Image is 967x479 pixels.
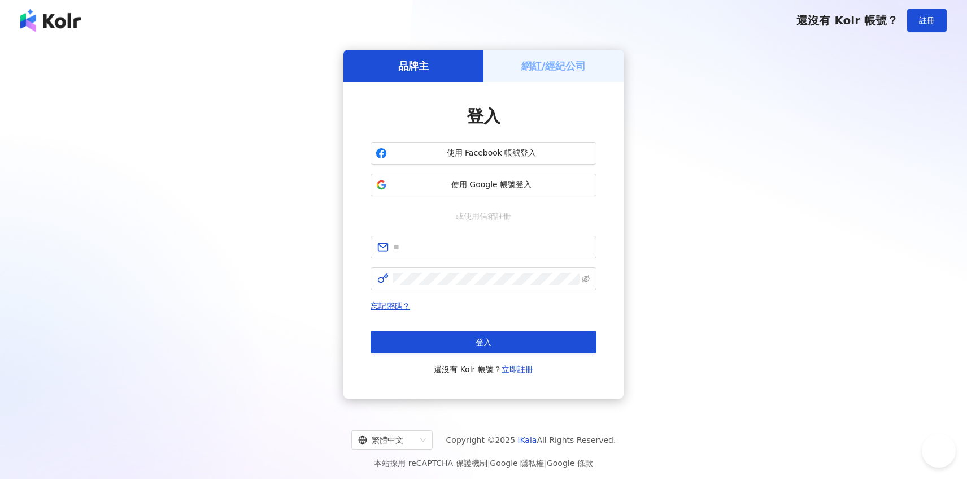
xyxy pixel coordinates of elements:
div: 繁體中文 [358,431,416,449]
span: eye-invisible [582,275,590,283]
span: 使用 Facebook 帳號登入 [391,148,591,159]
span: 使用 Google 帳號登入 [391,179,591,191]
a: Google 隱私權 [490,459,544,468]
span: Copyright © 2025 All Rights Reserved. [446,433,616,447]
h5: 品牌主 [398,59,429,73]
a: Google 條款 [547,459,593,468]
button: 註冊 [907,9,947,32]
iframe: Help Scout Beacon - Open [922,434,956,468]
span: | [487,459,490,468]
img: logo [20,9,81,32]
span: 註冊 [919,16,935,25]
a: 立即註冊 [502,365,533,374]
button: 登入 [371,331,596,353]
span: 登入 [467,106,500,126]
span: 還沒有 Kolr 帳號？ [434,363,533,376]
h5: 網紅/經紀公司 [521,59,586,73]
span: 還沒有 Kolr 帳號？ [796,14,898,27]
span: 本站採用 reCAPTCHA 保護機制 [374,456,593,470]
button: 使用 Facebook 帳號登入 [371,142,596,165]
a: 忘記密碼？ [371,301,410,310]
span: 登入 [476,338,491,347]
a: iKala [518,435,537,445]
span: 或使用信箱註冊 [448,210,519,222]
button: 使用 Google 帳號登入 [371,174,596,196]
span: | [544,459,547,468]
